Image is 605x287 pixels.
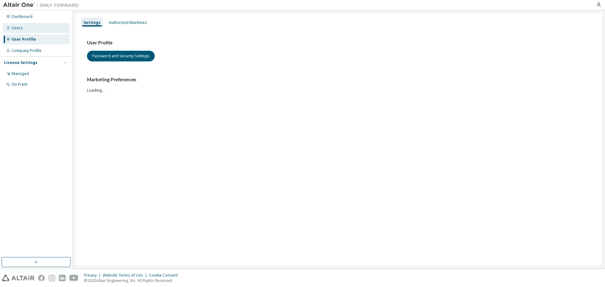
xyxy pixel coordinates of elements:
div: Managed [12,71,29,76]
p: © 2025 Altair Engineering, Inc. All Rights Reserved. [84,278,181,283]
div: Privacy [84,273,103,278]
div: Loading... [87,77,591,93]
div: Dashboard [12,14,32,19]
div: Users [12,26,23,31]
div: Website Terms of Use [103,273,149,278]
img: facebook.svg [38,275,45,281]
div: Authorized Machines [109,20,147,25]
img: Altair One [3,2,82,8]
div: User Profile [12,37,36,42]
h3: User Profile [87,40,591,46]
button: Password and Security Settings [87,51,155,61]
div: On Prem [12,82,27,87]
div: License Settings [4,60,37,65]
h3: Marketing Preferences [87,77,591,83]
div: Cookie Consent [149,273,181,278]
div: Settings [84,20,101,25]
img: youtube.svg [69,275,78,281]
img: instagram.svg [49,275,55,281]
div: Company Profile [12,48,42,53]
img: linkedin.svg [59,275,66,281]
img: altair_logo.svg [2,275,34,281]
